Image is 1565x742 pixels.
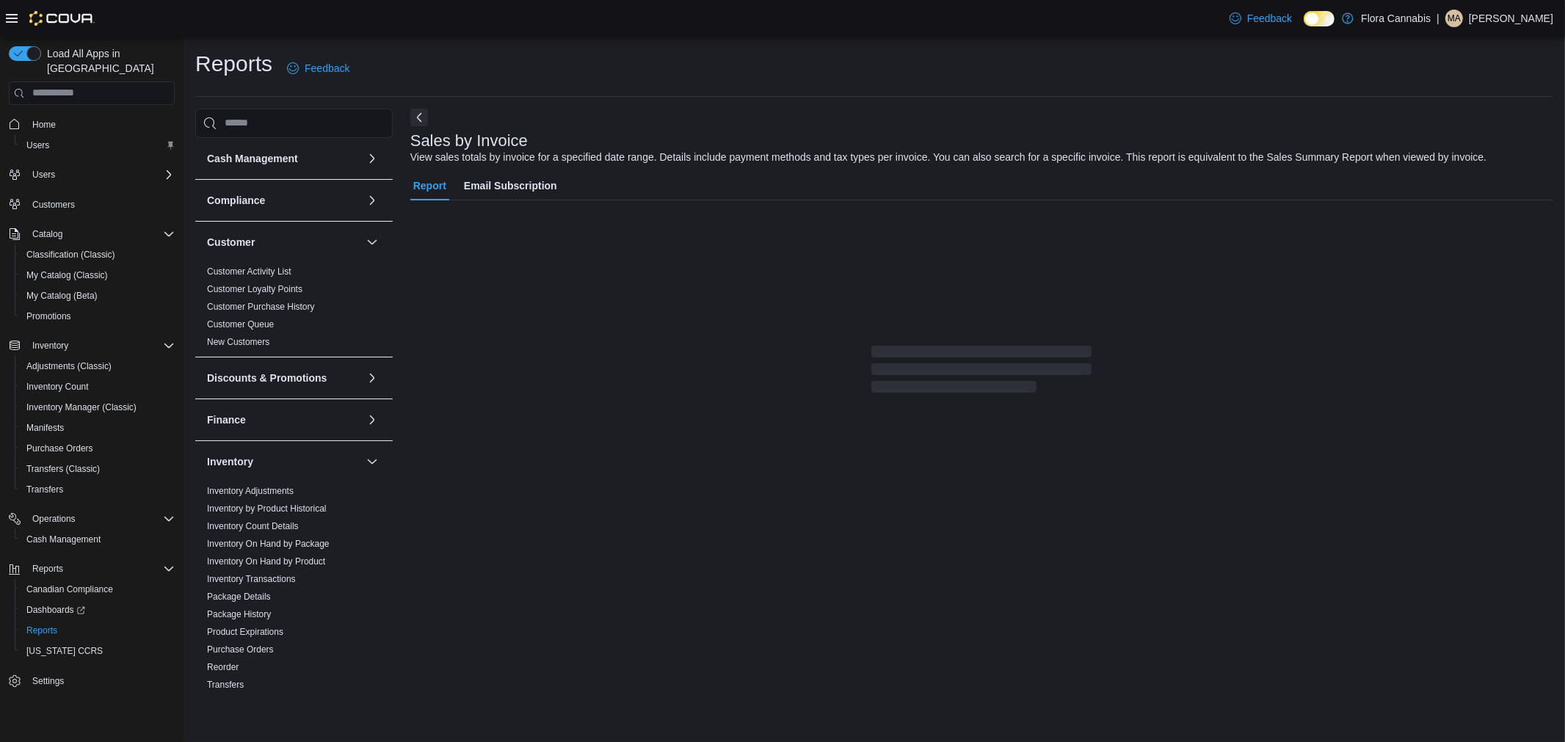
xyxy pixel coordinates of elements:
[207,609,271,619] a: Package History
[195,482,393,699] div: Inventory
[32,340,68,352] span: Inventory
[207,302,315,312] a: Customer Purchase History
[207,538,330,550] span: Inventory On Hand by Package
[1247,11,1292,26] span: Feedback
[21,481,175,498] span: Transfers
[21,581,175,598] span: Canadian Compliance
[207,556,325,567] span: Inventory On Hand by Product
[21,308,77,325] a: Promotions
[3,559,181,579] button: Reports
[207,319,274,330] span: Customer Queue
[26,337,74,354] button: Inventory
[15,579,181,600] button: Canadian Compliance
[207,412,360,427] button: Finance
[26,672,70,690] a: Settings
[207,336,269,348] span: New Customers
[32,199,75,211] span: Customers
[26,337,175,354] span: Inventory
[26,310,71,322] span: Promotions
[1445,10,1463,27] div: Miguel Ambrosio
[26,645,103,657] span: [US_STATE] CCRS
[21,378,175,396] span: Inventory Count
[26,484,63,495] span: Transfers
[207,627,283,637] a: Product Expirations
[1469,10,1553,27] p: [PERSON_NAME]
[9,108,175,730] nav: Complex example
[195,49,272,79] h1: Reports
[207,371,327,385] h3: Discounts & Promotions
[21,246,175,263] span: Classification (Classic)
[1304,11,1335,26] input: Dark Mode
[3,194,181,215] button: Customers
[15,285,181,306] button: My Catalog (Beta)
[15,306,181,327] button: Promotions
[207,337,269,347] a: New Customers
[207,371,360,385] button: Discounts & Promotions
[26,249,115,261] span: Classification (Classic)
[21,601,175,619] span: Dashboards
[32,119,56,131] span: Home
[1224,4,1298,33] a: Feedback
[281,54,355,83] a: Feedback
[15,397,181,418] button: Inventory Manager (Classic)
[32,228,62,240] span: Catalog
[26,196,81,214] a: Customers
[207,266,291,277] span: Customer Activity List
[26,269,108,281] span: My Catalog (Classic)
[207,574,296,584] a: Inventory Transactions
[464,171,557,200] span: Email Subscription
[207,412,246,427] h3: Finance
[207,454,253,469] h3: Inventory
[363,233,381,251] button: Customer
[21,308,175,325] span: Promotions
[26,360,112,372] span: Adjustments (Classic)
[195,263,393,357] div: Customer
[21,399,175,416] span: Inventory Manager (Classic)
[26,510,81,528] button: Operations
[21,419,175,437] span: Manifests
[207,521,299,531] a: Inventory Count Details
[32,513,76,525] span: Operations
[410,132,528,150] h3: Sales by Invoice
[3,335,181,356] button: Inventory
[26,672,175,690] span: Settings
[207,454,360,469] button: Inventory
[26,381,89,393] span: Inventory Count
[207,301,315,313] span: Customer Purchase History
[26,116,62,134] a: Home
[207,151,298,166] h3: Cash Management
[207,503,327,514] a: Inventory by Product Historical
[207,503,327,514] span: Inventory by Product Historical
[207,679,244,691] span: Transfers
[21,246,121,263] a: Classification (Classic)
[3,224,181,244] button: Catalog
[21,460,175,478] span: Transfers (Classic)
[207,661,239,673] span: Reorder
[21,440,99,457] a: Purchase Orders
[21,137,55,154] a: Users
[26,463,100,475] span: Transfers (Classic)
[363,453,381,470] button: Inventory
[207,573,296,585] span: Inventory Transactions
[363,411,381,429] button: Finance
[207,485,294,497] span: Inventory Adjustments
[21,481,69,498] a: Transfers
[32,675,64,687] span: Settings
[15,244,181,265] button: Classification (Classic)
[26,583,113,595] span: Canadian Compliance
[15,265,181,285] button: My Catalog (Classic)
[15,356,181,377] button: Adjustments (Classic)
[26,225,68,243] button: Catalog
[207,235,360,250] button: Customer
[3,509,181,529] button: Operations
[410,109,428,126] button: Next
[21,287,175,305] span: My Catalog (Beta)
[15,620,181,641] button: Reports
[21,622,63,639] a: Reports
[26,195,175,214] span: Customers
[32,563,63,575] span: Reports
[207,283,302,295] span: Customer Loyalty Points
[21,531,106,548] a: Cash Management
